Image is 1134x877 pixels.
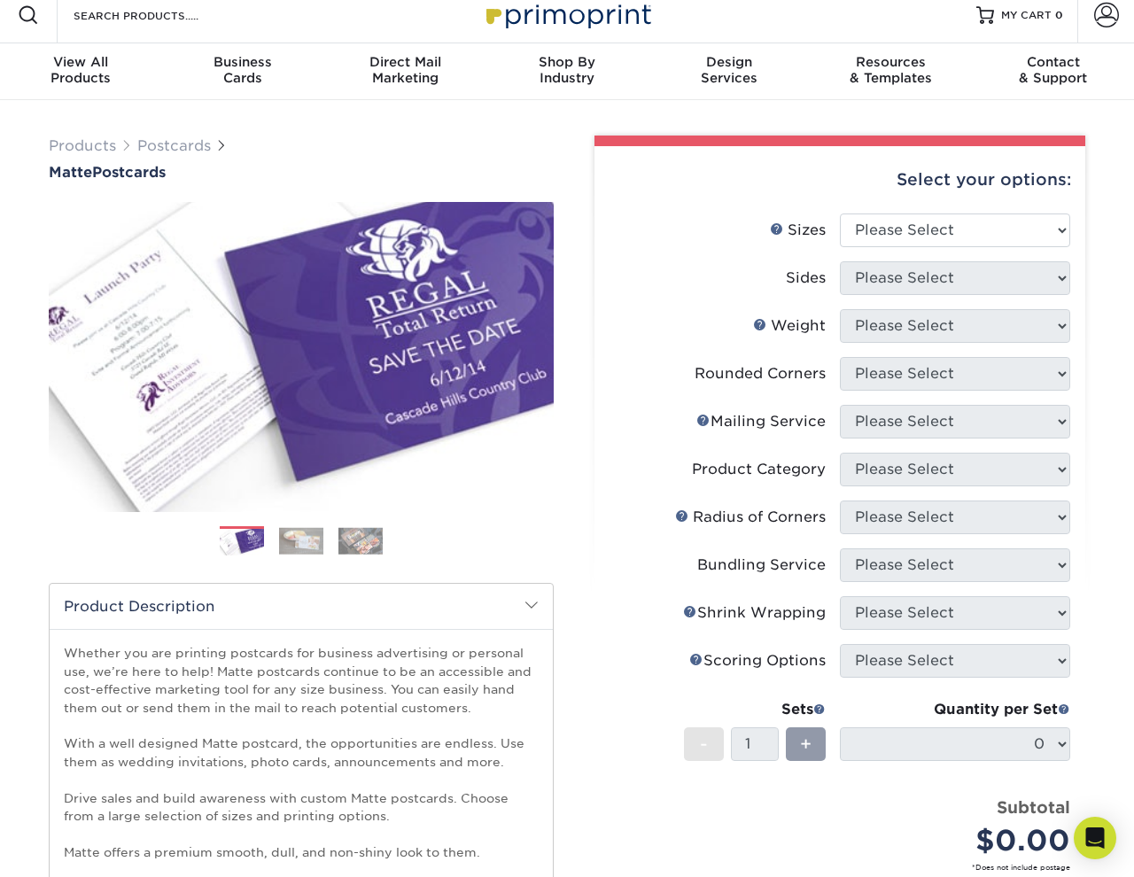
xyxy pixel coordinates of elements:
div: Sides [786,268,826,289]
span: + [800,731,812,757]
div: Marketing [324,54,486,86]
span: Design [648,54,810,70]
a: Contact& Support [972,43,1134,100]
a: BusinessCards [162,43,324,100]
h1: Postcards [49,164,554,181]
small: *Does not include postage [623,862,1070,873]
span: Resources [810,54,972,70]
img: Postcards 02 [279,527,323,555]
div: Open Intercom Messenger [1074,817,1116,859]
div: & Templates [810,54,972,86]
span: Business [162,54,324,70]
span: - [700,731,708,757]
div: Quantity per Set [840,699,1070,720]
span: Direct Mail [324,54,486,70]
div: & Support [972,54,1134,86]
div: Sizes [770,220,826,241]
input: SEARCH PRODUCTS..... [72,4,245,26]
div: Services [648,54,810,86]
a: Postcards [137,137,211,154]
strong: Subtotal [997,797,1070,817]
div: Cards [162,54,324,86]
img: Postcards 01 [220,527,264,558]
a: Products [49,137,116,154]
span: Matte [49,164,92,181]
div: Shrink Wrapping [683,602,826,624]
div: Industry [486,54,649,86]
span: Contact [972,54,1134,70]
img: Matte 01 [49,182,554,532]
div: Product Category [692,459,826,480]
div: Sets [684,699,826,720]
div: Select your options: [609,146,1071,213]
span: 0 [1055,9,1063,21]
a: Direct MailMarketing [324,43,486,100]
a: Shop ByIndustry [486,43,649,100]
div: Radius of Corners [675,507,826,528]
p: Whether you are printing postcards for business advertising or personal use, we’re here to help! ... [64,644,539,861]
img: Postcards 03 [338,527,383,555]
div: $0.00 [853,819,1070,862]
h2: Product Description [50,584,553,629]
div: Mailing Service [696,411,826,432]
div: Scoring Options [689,650,826,671]
div: Rounded Corners [695,363,826,384]
div: Weight [753,315,826,337]
span: MY CART [1001,8,1052,23]
a: Resources& Templates [810,43,972,100]
span: Shop By [486,54,649,70]
div: Bundling Service [697,555,826,576]
a: MattePostcards [49,164,554,181]
a: DesignServices [648,43,810,100]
